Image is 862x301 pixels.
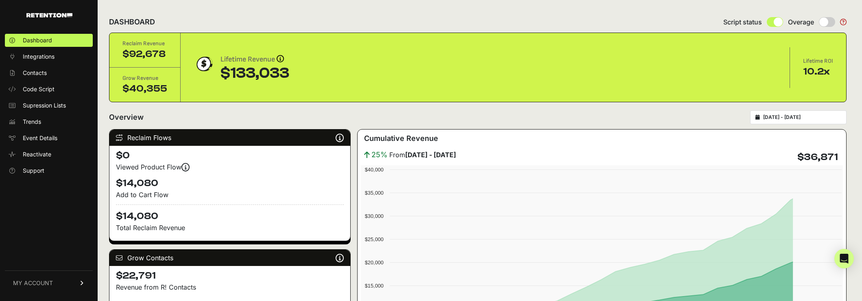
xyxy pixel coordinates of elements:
[5,66,93,79] a: Contacts
[364,133,438,144] h3: Cumulative Revenue
[122,48,167,61] div: $92,678
[220,54,289,65] div: Lifetime Revenue
[26,13,72,18] img: Retention.com
[13,279,53,287] span: MY ACCOUNT
[5,83,93,96] a: Code Script
[364,236,383,242] text: $25,000
[23,118,41,126] span: Trends
[5,115,93,128] a: Trends
[116,149,344,162] h4: $0
[109,112,144,123] h2: Overview
[122,40,167,48] div: Reclaim Revenue
[116,282,344,292] p: Revenue from R! Contacts
[23,69,47,77] span: Contacts
[364,259,383,266] text: $20,000
[109,250,350,266] div: Grow Contacts
[803,65,833,78] div: 10.2x
[116,223,344,233] p: Total Reclaim Revenue
[788,17,814,27] span: Overage
[23,167,44,175] span: Support
[364,283,383,289] text: $15,000
[389,150,456,160] span: From
[122,82,167,95] div: $40,355
[364,213,383,219] text: $30,000
[723,17,762,27] span: Script status
[5,164,93,177] a: Support
[23,85,55,93] span: Code Script
[5,99,93,112] a: Supression Lists
[122,74,167,82] div: Grow Revenue
[5,132,93,145] a: Event Details
[116,269,344,282] h4: $22,791
[23,150,51,158] span: Reactivate
[5,148,93,161] a: Reactivate
[23,53,55,61] span: Integrations
[371,149,388,160] span: 25%
[405,151,456,159] strong: [DATE] - [DATE]
[364,190,383,196] text: $35,000
[116,204,344,223] h4: $14,080
[23,36,52,44] span: Dashboard
[834,249,854,268] div: Open Intercom Messenger
[797,151,838,164] h4: $36,871
[109,130,350,146] div: Reclaim Flows
[116,190,344,200] div: Add to Cart Flow
[23,134,57,142] span: Event Details
[803,57,833,65] div: Lifetime ROI
[23,101,66,110] span: Supression Lists
[5,50,93,63] a: Integrations
[194,54,214,74] img: dollar-coin-05c43ed7efb7bc0c12610022525b4bbbb207c7efeef5aecc26f025e68dcafac9.png
[5,270,93,295] a: MY ACCOUNT
[220,65,289,81] div: $133,033
[364,167,383,173] text: $40,000
[109,16,155,28] h2: DASHBOARD
[116,162,344,172] div: Viewed Product Flow
[5,34,93,47] a: Dashboard
[116,177,344,190] h4: $14,080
